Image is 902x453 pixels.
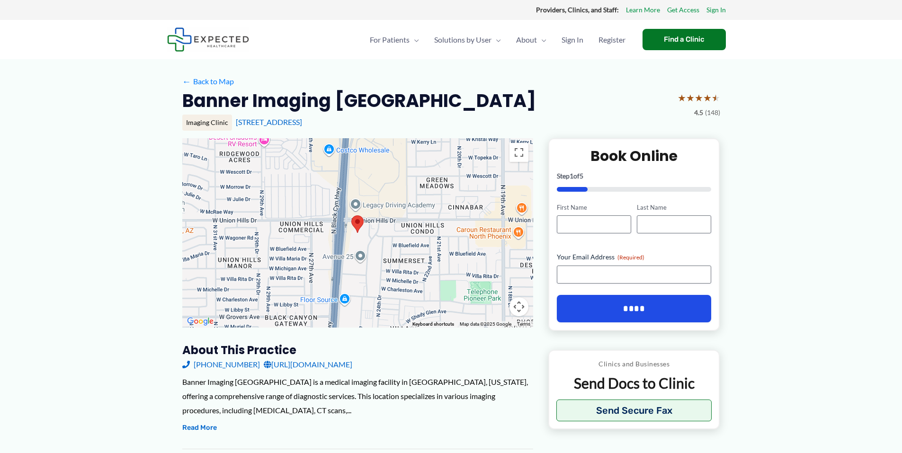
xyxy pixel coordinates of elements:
[182,357,260,372] a: [PHONE_NUMBER]
[509,143,528,162] button: Toggle fullscreen view
[686,89,695,107] span: ★
[557,203,631,212] label: First Name
[167,27,249,52] img: Expected Healthcare Logo - side, dark font, small
[185,315,216,328] a: Open this area in Google Maps (opens a new window)
[706,4,726,16] a: Sign In
[712,89,720,107] span: ★
[580,172,583,180] span: 5
[491,23,501,56] span: Menu Toggle
[694,107,703,119] span: 4.5
[509,23,554,56] a: AboutMenu Toggle
[264,357,352,372] a: [URL][DOMAIN_NAME]
[236,117,302,126] a: [STREET_ADDRESS]
[182,375,533,417] div: Banner Imaging [GEOGRAPHIC_DATA] is a medical imaging facility in [GEOGRAPHIC_DATA], [US_STATE], ...
[182,422,217,434] button: Read More
[562,23,583,56] span: Sign In
[598,23,625,56] span: Register
[556,358,712,370] p: Clinics and Businesses
[427,23,509,56] a: Solutions by UserMenu Toggle
[182,74,234,89] a: ←Back to Map
[460,321,511,327] span: Map data ©2025 Google
[412,321,454,328] button: Keyboard shortcuts
[626,4,660,16] a: Learn More
[182,77,191,86] span: ←
[410,23,419,56] span: Menu Toggle
[556,400,712,421] button: Send Secure Fax
[537,23,546,56] span: Menu Toggle
[434,23,491,56] span: Solutions by User
[643,29,726,50] a: Find a Clinic
[591,23,633,56] a: Register
[557,147,712,165] h2: Book Online
[182,89,536,112] h2: Banner Imaging [GEOGRAPHIC_DATA]
[557,173,712,179] p: Step of
[695,89,703,107] span: ★
[182,343,533,357] h3: About this practice
[554,23,591,56] a: Sign In
[536,6,619,14] strong: Providers, Clinics, and Staff:
[570,172,573,180] span: 1
[637,203,711,212] label: Last Name
[182,115,232,131] div: Imaging Clinic
[185,315,216,328] img: Google
[509,297,528,316] button: Map camera controls
[678,89,686,107] span: ★
[705,107,720,119] span: (148)
[517,321,530,327] a: Terms (opens in new tab)
[703,89,712,107] span: ★
[362,23,633,56] nav: Primary Site Navigation
[556,374,712,392] p: Send Docs to Clinic
[617,254,644,261] span: (Required)
[516,23,537,56] span: About
[557,252,712,262] label: Your Email Address
[667,4,699,16] a: Get Access
[362,23,427,56] a: For PatientsMenu Toggle
[370,23,410,56] span: For Patients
